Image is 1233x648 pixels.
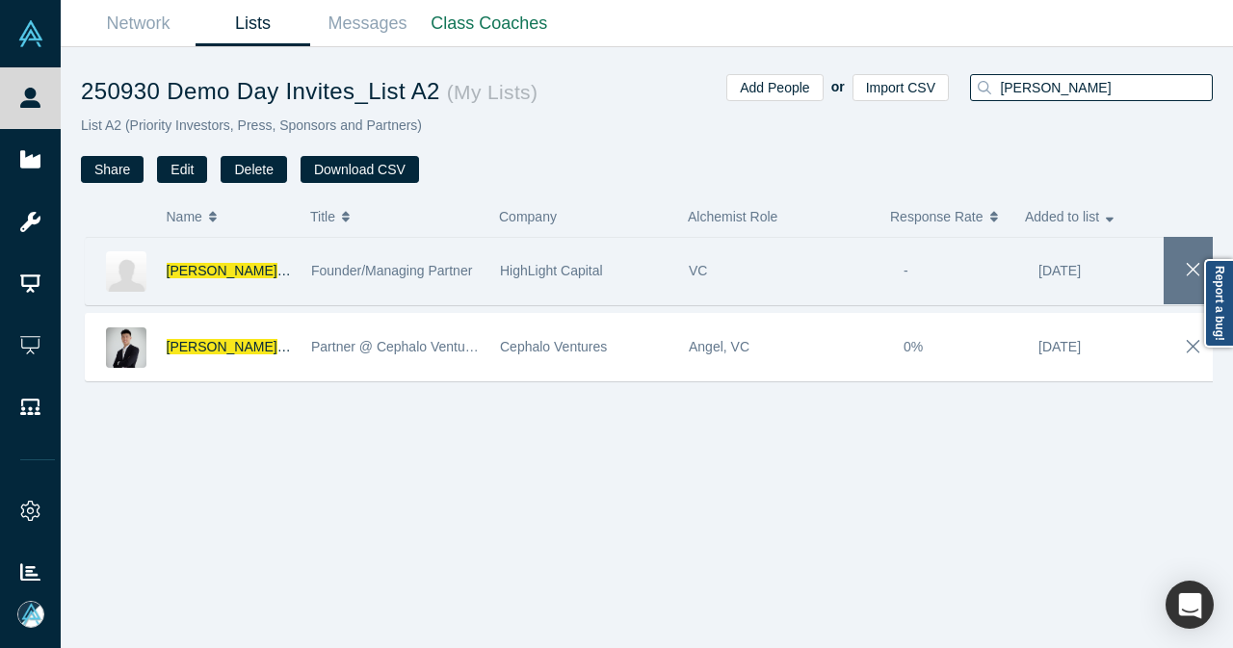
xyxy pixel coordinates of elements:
img: Steven Wang's Profile Image [106,327,146,368]
p: List A2 (Priority Investors, Press, Sponsors and Partners) [81,116,647,136]
button: Share [81,156,144,183]
button: Delete [221,156,286,183]
span: VC [689,263,707,278]
span: Founder/Managing Partner [311,263,472,278]
span: [PERSON_NAME] [167,263,277,278]
h1: 250930 Demo Day Invites_List A2 [81,74,647,109]
button: Import CSV [853,74,949,101]
small: ( My Lists ) [440,81,538,103]
span: Response Rate [890,196,984,237]
span: Angel, VC [689,339,749,354]
input: Search this list [998,75,1212,100]
button: Edit [157,156,207,183]
span: 0% [904,339,923,354]
span: - [904,263,908,278]
button: Added to list [1025,196,1140,237]
b: or [831,79,845,94]
a: [PERSON_NAME]ang [167,263,301,278]
a: Network [81,1,196,46]
span: Added to list [1025,196,1099,237]
img: Mia Scott's Account [17,601,44,628]
span: Cephalo Ventures [500,339,607,354]
span: Company [499,209,557,224]
span: HighLight Capital [500,263,603,278]
span: Name [167,196,202,237]
button: Response Rate [890,196,1005,237]
a: [PERSON_NAME]ang [167,339,301,354]
a: Lists [196,1,310,46]
a: Messages [310,1,425,46]
a: Report a bug! [1204,259,1233,348]
span: [DATE] [1038,263,1081,278]
button: Name [167,196,291,237]
button: Title [310,196,479,237]
span: [PERSON_NAME] [167,339,277,354]
img: Alchemist Vault Logo [17,20,44,47]
a: Class Coaches [425,1,554,46]
span: Alchemist Role [688,209,777,224]
span: Title [310,196,335,237]
span: [DATE] [1038,339,1081,354]
span: Partner @ Cephalo Ventures [311,339,484,354]
button: Download CSV [301,156,419,183]
img: Steven Wang's Profile Image [106,251,146,292]
button: Add People [726,74,823,101]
